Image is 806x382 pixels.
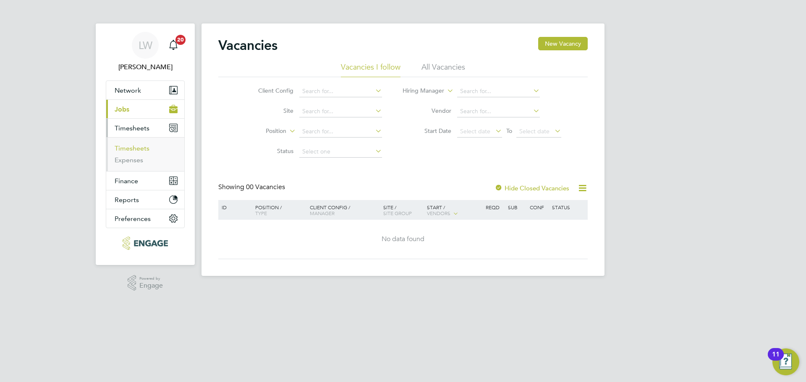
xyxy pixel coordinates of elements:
div: Reqd [484,200,505,214]
a: Go to home page [106,236,185,250]
button: Finance [106,172,184,190]
span: Timesheets [115,124,149,132]
span: Type [255,210,267,216]
span: Powered by [139,275,163,282]
input: Search for... [299,86,382,97]
label: Vendor [403,107,451,114]
span: Engage [139,282,163,289]
input: Search for... [457,86,540,97]
label: Status [245,147,293,155]
button: Timesheets [106,119,184,137]
span: 20 [175,35,186,45]
label: Client Config [245,87,293,94]
nav: Main navigation [96,23,195,265]
label: Position [238,127,286,135]
div: ID [220,200,249,214]
button: Open Resource Center, 11 new notifications [772,348,799,375]
span: 00 Vacancies [246,183,285,191]
span: LW [139,40,152,51]
span: Select date [519,127,550,135]
button: New Vacancy [538,37,588,50]
div: Client Config / [308,200,381,220]
span: Network [115,86,141,94]
div: 11 [772,354,780,365]
div: Site / [381,200,425,220]
h2: Vacancies [218,37,277,54]
span: Manager [310,210,335,216]
label: Hiring Manager [396,87,444,95]
li: Vacancies I follow [341,62,400,77]
input: Search for... [299,126,382,138]
span: Reports [115,196,139,204]
span: Preferences [115,215,151,223]
button: Jobs [106,100,184,118]
div: No data found [220,235,586,244]
a: 20 [165,32,182,59]
div: Showing [218,183,287,192]
button: Reports [106,190,184,209]
span: Vendors [427,210,450,216]
a: Powered byEngage [128,275,163,291]
label: Start Date [403,127,451,135]
span: Select date [460,127,490,135]
div: Position / [249,200,308,220]
input: Search for... [299,106,382,117]
input: Search for... [457,106,540,117]
span: Finance [115,177,138,185]
div: Sub [506,200,528,214]
a: Timesheets [115,144,149,152]
button: Preferences [106,209,184,228]
img: xede-logo-retina.png [123,236,167,250]
a: Expenses [115,156,143,164]
a: LW[PERSON_NAME] [106,32,185,72]
div: Timesheets [106,137,184,171]
label: Hide Closed Vacancies [495,184,569,192]
span: To [504,125,515,136]
button: Network [106,81,184,99]
label: Site [245,107,293,114]
span: Jobs [115,105,129,113]
div: Conf [528,200,550,214]
div: Status [550,200,586,214]
span: Lana Williams [106,62,185,72]
li: All Vacancies [421,62,465,77]
input: Select one [299,146,382,158]
span: Site Group [383,210,412,216]
div: Start / [425,200,484,221]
